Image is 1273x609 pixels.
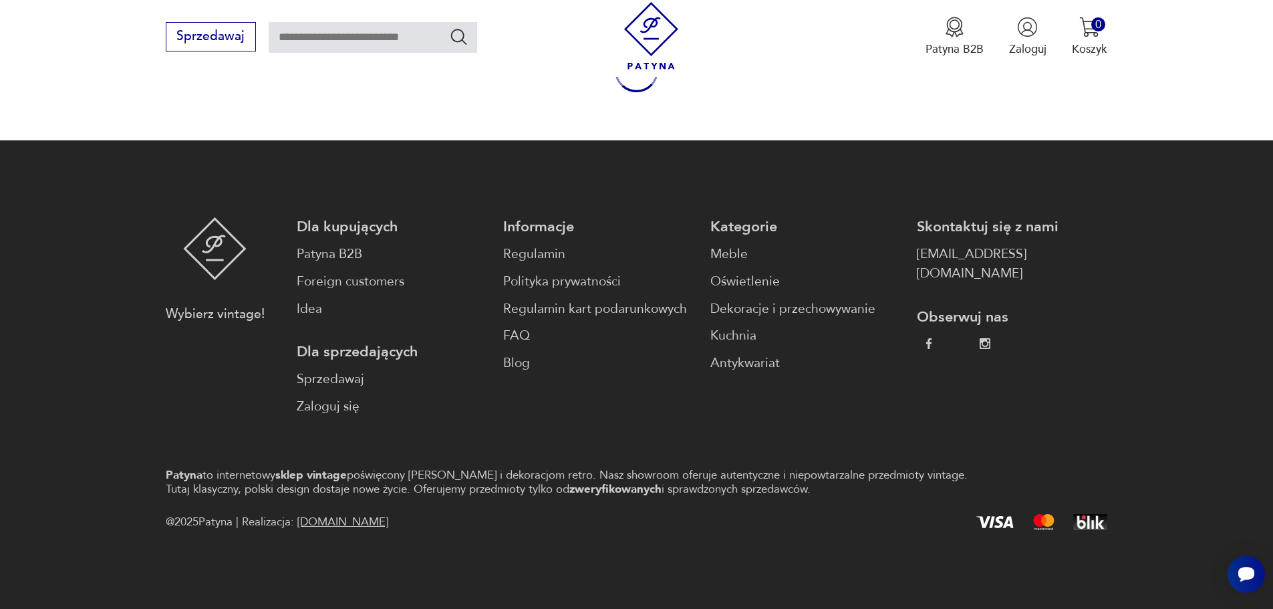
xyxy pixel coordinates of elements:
img: Ikona medalu [944,17,965,37]
img: 37d27d81a828e637adc9f9cb2e3d3a8a.webp [952,338,962,349]
span: Realizacja: [242,513,388,532]
a: Antykwariat [710,354,901,373]
img: Patyna - sklep z meblami i dekoracjami vintage [617,2,685,70]
strong: zweryfikowanych [569,481,662,497]
p: Zaloguj [1009,41,1046,57]
a: Kuchnia [710,326,901,346]
strong: Patyna [166,467,202,483]
a: Ikona medaluPatyna B2B [926,17,984,57]
a: Oświetlenie [710,272,901,291]
p: Patyna B2B [926,41,984,57]
p: Dla sprzedających [297,342,487,362]
a: Foreign customers [297,272,487,291]
button: Zaloguj [1009,17,1046,57]
span: @ 2025 Patyna [166,513,233,532]
p: Dla kupujących [297,217,487,237]
p: Wybierz vintage! [166,305,265,324]
button: Sprzedawaj [166,22,256,51]
a: [EMAIL_ADDRESS][DOMAIN_NAME] [917,245,1107,283]
p: to internetowy poświęcony [PERSON_NAME] i dekoracjom retro. Nasz showroom oferuje autentyczne i n... [166,468,988,497]
a: Polityka prywatności [503,272,694,291]
a: [DOMAIN_NAME] [297,514,388,529]
img: c2fd9cf7f39615d9d6839a72ae8e59e5.webp [980,338,990,349]
div: | [236,513,239,532]
img: BLIK [1073,514,1107,530]
img: da9060093f698e4c3cedc1453eec5031.webp [924,338,934,349]
p: Obserwuj nas [917,308,1107,327]
img: Ikonka użytkownika [1017,17,1038,37]
iframe: Smartsupp widget button [1228,556,1265,593]
a: Regulamin kart podarunkowych [503,299,694,319]
img: Mastercard [1033,514,1054,530]
p: Informacje [503,217,694,237]
a: Meble [710,245,901,264]
img: Visa [976,516,1014,528]
button: Patyna B2B [926,17,984,57]
img: Ikona koszyka [1079,17,1100,37]
a: Regulamin [503,245,694,264]
button: Szukaj [449,27,468,46]
a: Sprzedawaj [297,370,487,389]
a: Patyna B2B [297,245,487,264]
div: 0 [1091,17,1105,31]
strong: sklep vintage [275,467,347,483]
p: Kategorie [710,217,901,237]
a: Zaloguj się [297,397,487,416]
p: Koszyk [1072,41,1107,57]
a: Dekoracje i przechowywanie [710,299,901,319]
a: Sprzedawaj [166,32,256,43]
a: Idea [297,299,487,319]
button: 0Koszyk [1072,17,1107,57]
a: Blog [503,354,694,373]
p: Skontaktuj się z nami [917,217,1107,237]
a: FAQ [503,326,694,346]
img: Patyna - sklep z meblami i dekoracjami vintage [183,217,247,280]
